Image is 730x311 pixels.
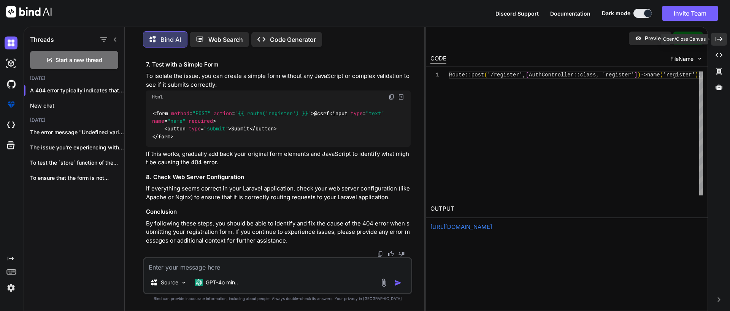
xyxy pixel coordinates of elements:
[30,144,124,151] p: The issue you're experiencing with the breaks...
[195,279,203,286] img: GPT-4o mini
[146,150,411,167] p: If this works, gradually add back your original form elements and JavaScript to identify what mig...
[152,133,173,140] span: </ >
[146,184,411,202] p: If everything seems correct in your Laravel application, check your web server configuration (lik...
[189,117,213,124] span: required
[641,72,660,78] span: ->name
[637,72,640,78] span: )
[153,110,314,117] span: < = = >
[152,117,164,124] span: name
[398,94,405,100] img: Open in Browser
[388,251,394,257] img: like
[171,110,189,117] span: method
[495,10,539,17] button: Discord Support
[146,72,411,89] p: To isolate the issue, you can create a simple form without any JavaScript or complex validation t...
[379,278,388,287] img: attachment
[662,6,718,21] button: Invite Team
[697,56,703,62] img: chevron down
[634,72,637,78] span: ]
[529,72,634,78] span: AuthController::class, 'register'
[5,119,17,132] img: cloudideIcon
[30,129,124,136] p: The error message "Undefined variable $vacations" suggests...
[550,10,590,17] button: Documentation
[146,208,411,216] h3: Conclusion
[152,94,163,100] span: Html
[635,35,642,42] img: preview
[394,279,402,287] img: icon
[487,72,525,78] span: '/register',
[146,60,411,69] h3: 7. Test with a Simple Form
[270,35,316,44] p: Code Generator
[430,71,439,79] div: 1
[152,110,387,124] span: < = = >
[366,110,384,117] span: "text"
[156,110,168,117] span: form
[695,72,698,78] span: )
[192,110,211,117] span: "POST"
[206,279,238,286] p: GPT-4o min..
[30,174,124,182] p: To ensure that the form is not...
[30,35,54,44] h1: Threads
[663,72,695,78] span: 'register'
[181,279,187,286] img: Pick Models
[602,10,630,17] span: Dark mode
[24,75,124,81] h2: [DATE]
[351,110,363,117] span: type
[208,35,243,44] p: Web Search
[30,87,124,94] p: A 404 error typically indicates that the...
[30,102,124,109] p: New chat
[670,55,693,63] span: FileName
[5,57,17,70] img: darkAi-studio
[235,110,311,117] span: "{{ route('register') }}"
[158,133,170,140] span: form
[332,110,348,117] span: input
[143,296,412,301] p: Bind can provide inaccurate information, including about people. Always double-check its answers....
[6,6,52,17] img: Bind AI
[698,72,701,78] span: ;
[660,72,663,78] span: (
[389,94,395,100] img: copy
[56,56,102,64] span: Start a new thread
[426,200,708,218] h2: OUTPUT
[661,34,708,44] div: Open/Close Canvas
[146,219,411,245] p: By following these steps, you should be able to identify and fix the cause of the 404 error when ...
[398,251,405,257] img: dislike
[152,109,387,141] code: @csrf Submit
[5,281,17,294] img: settings
[189,125,201,132] span: type
[484,72,487,78] span: (
[214,110,232,117] span: action
[449,72,484,78] span: Route::post
[430,223,492,230] a: [URL][DOMAIN_NAME]
[160,35,181,44] p: Bind AI
[164,125,231,132] span: < = >
[161,279,178,286] p: Source
[645,35,665,42] p: Preview
[167,125,186,132] span: button
[146,173,411,182] h3: 8. Check Web Server Configuration
[430,54,446,63] div: CODE
[5,36,17,49] img: darkChat
[204,125,228,132] span: "submit"
[5,78,17,90] img: githubDark
[24,117,124,123] h2: [DATE]
[255,125,274,132] span: button
[167,117,186,124] span: "name"
[377,251,383,257] img: copy
[525,72,528,78] span: [
[249,125,277,132] span: </ >
[30,159,124,167] p: To test the `store` function of the...
[5,98,17,111] img: premium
